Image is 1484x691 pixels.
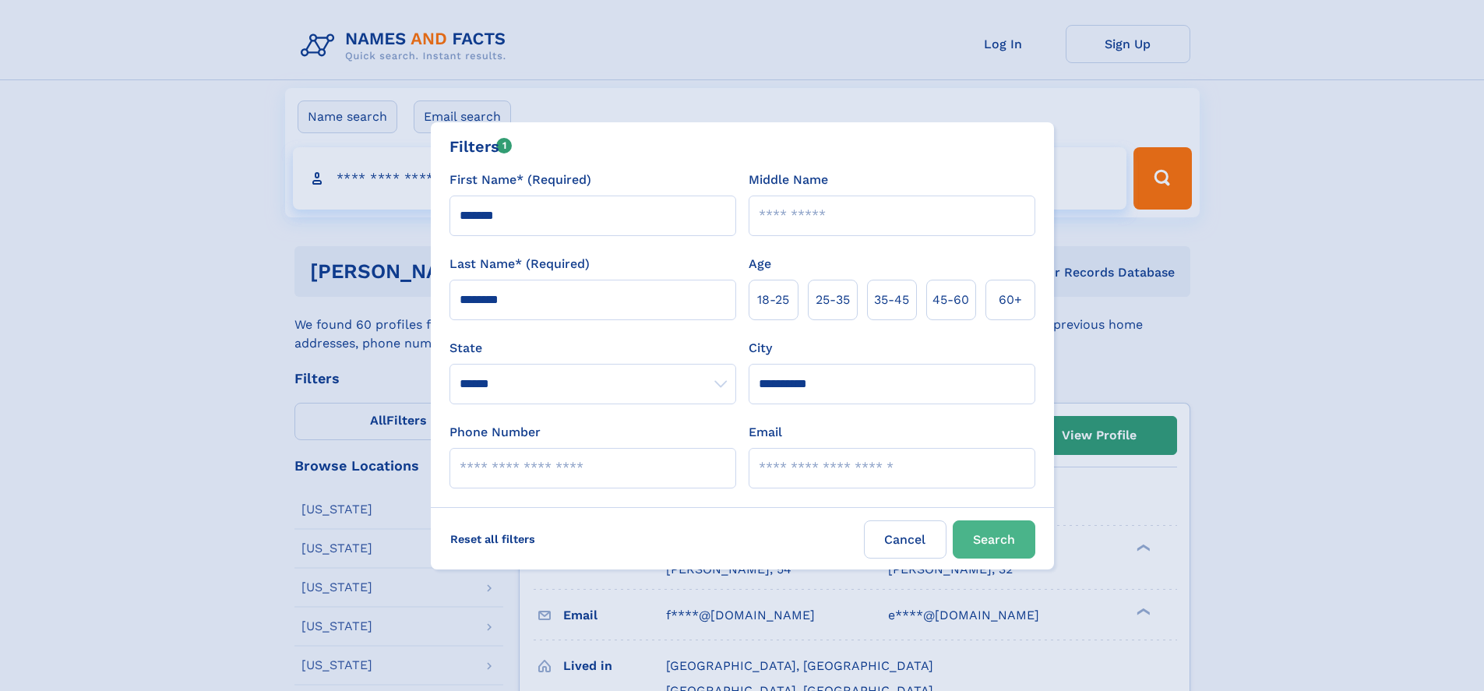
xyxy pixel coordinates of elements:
span: 45‑60 [932,291,969,309]
label: City [749,339,772,358]
label: Age [749,255,771,273]
label: State [449,339,736,358]
label: Reset all filters [440,520,545,558]
label: Phone Number [449,423,541,442]
span: 35‑45 [874,291,909,309]
div: Filters [449,135,513,158]
label: Middle Name [749,171,828,189]
label: Cancel [864,520,946,559]
button: Search [953,520,1035,559]
label: Email [749,423,782,442]
label: Last Name* (Required) [449,255,590,273]
label: First Name* (Required) [449,171,591,189]
span: 18‑25 [757,291,789,309]
span: 25‑35 [816,291,850,309]
span: 60+ [999,291,1022,309]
